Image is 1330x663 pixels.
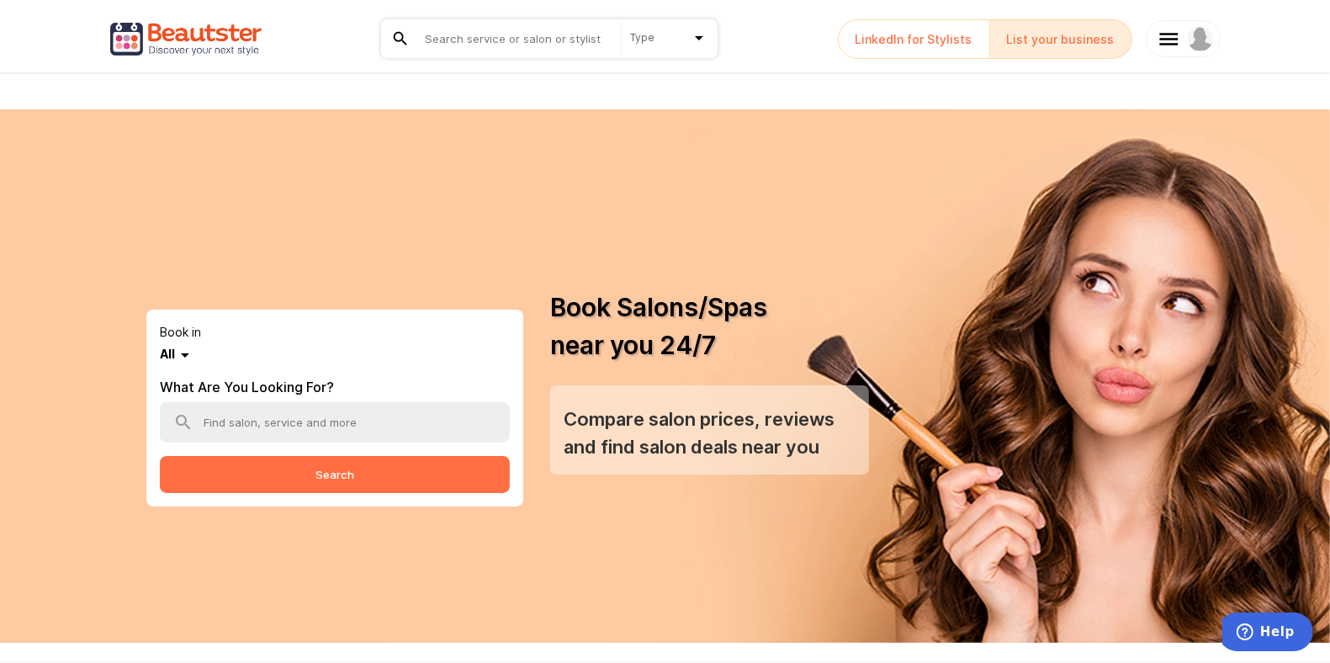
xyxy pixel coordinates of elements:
[630,30,654,45] span: Type
[110,13,262,64] img: Beautster
[838,19,990,59] a: LinkedIn for Stylists
[423,29,611,48] input: Search service or salon or stylist
[160,345,175,365] span: All
[160,456,510,493] button: Search
[1146,20,1221,57] a: Beautster
[1188,26,1213,51] img: Beautster
[990,19,1132,59] a: List your business
[160,379,334,395] span: What Are You Looking For?
[160,323,201,341] span: Book in
[1222,613,1313,655] iframe: Opens a widget where you can chat to one of our agents
[564,406,856,461] p: Compare salon prices, reviews and find salon deals near you
[202,412,496,432] input: Find salon, service and more
[550,289,869,364] h2: Book Salons/Spas near you 24/7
